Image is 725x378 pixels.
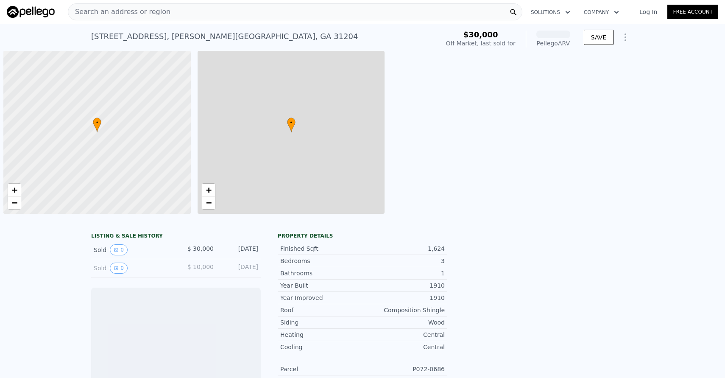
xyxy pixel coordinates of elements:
[362,281,445,290] div: 1910
[362,365,445,373] div: P072-0686
[68,7,170,17] span: Search an address or region
[7,6,55,18] img: Pellego
[278,232,447,239] div: Property details
[280,244,362,253] div: Finished Sqft
[110,244,128,255] button: View historical data
[362,244,445,253] div: 1,624
[362,306,445,314] div: Composition Shingle
[280,343,362,351] div: Cooling
[93,118,101,132] div: •
[280,281,362,290] div: Year Built
[362,343,445,351] div: Central
[220,263,258,274] div: [DATE]
[12,197,17,208] span: −
[287,118,296,132] div: •
[584,30,613,45] button: SAVE
[8,184,21,196] a: Zoom in
[362,330,445,339] div: Central
[91,232,261,241] div: LISTING & SALE HISTORY
[280,306,362,314] div: Roof
[8,196,21,209] a: Zoom out
[94,263,169,274] div: Sold
[280,294,362,302] div: Year Improved
[202,196,215,209] a: Zoom out
[202,184,215,196] a: Zoom in
[362,294,445,302] div: 1910
[463,30,498,39] span: $30,000
[93,119,101,126] span: •
[362,318,445,327] div: Wood
[362,269,445,277] div: 1
[536,39,570,48] div: Pellego ARV
[110,263,128,274] button: View historical data
[446,39,516,48] div: Off Market, last sold for
[91,31,358,42] div: [STREET_ADDRESS] , [PERSON_NAME][GEOGRAPHIC_DATA] , GA 31204
[617,29,634,46] button: Show Options
[220,244,258,255] div: [DATE]
[187,263,214,270] span: $ 10,000
[206,185,211,195] span: +
[667,5,718,19] a: Free Account
[12,185,17,195] span: +
[206,197,211,208] span: −
[287,119,296,126] span: •
[629,8,667,16] a: Log In
[280,330,362,339] div: Heating
[362,257,445,265] div: 3
[94,244,169,255] div: Sold
[524,5,577,20] button: Solutions
[280,257,362,265] div: Bedrooms
[187,245,214,252] span: $ 30,000
[280,269,362,277] div: Bathrooms
[280,365,362,373] div: Parcel
[577,5,626,20] button: Company
[280,318,362,327] div: Siding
